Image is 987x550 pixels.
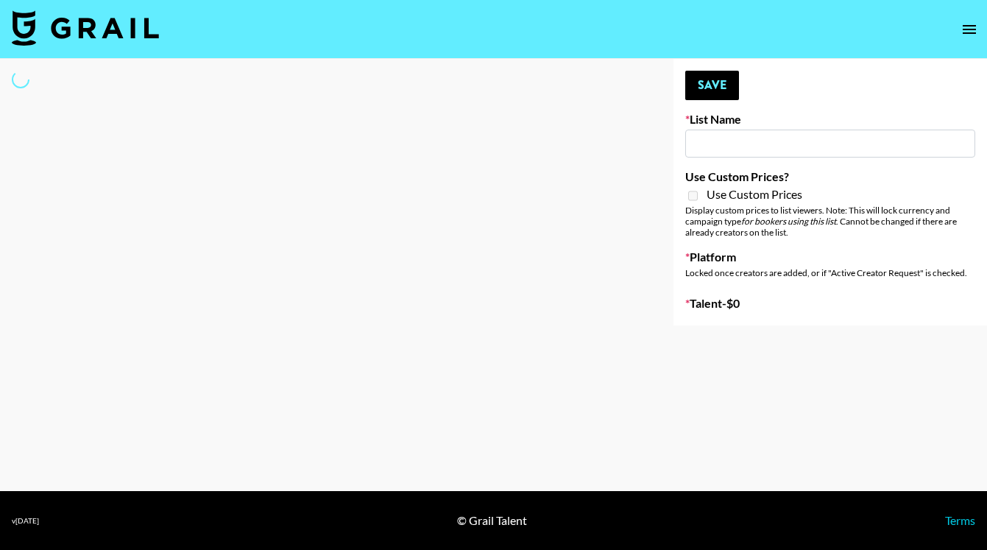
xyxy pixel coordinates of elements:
label: Talent - $ 0 [685,296,975,311]
div: v [DATE] [12,516,39,526]
div: © Grail Talent [457,513,527,528]
div: Locked once creators are added, or if "Active Creator Request" is checked. [685,267,975,278]
button: Save [685,71,739,100]
span: Use Custom Prices [707,187,802,202]
em: for bookers using this list [741,216,836,227]
img: Grail Talent [12,10,159,46]
div: Display custom prices to list viewers. Note: This will lock currency and campaign type . Cannot b... [685,205,975,238]
label: Use Custom Prices? [685,169,975,184]
label: Platform [685,250,975,264]
a: Terms [945,513,975,527]
label: List Name [685,112,975,127]
button: open drawer [955,15,984,44]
